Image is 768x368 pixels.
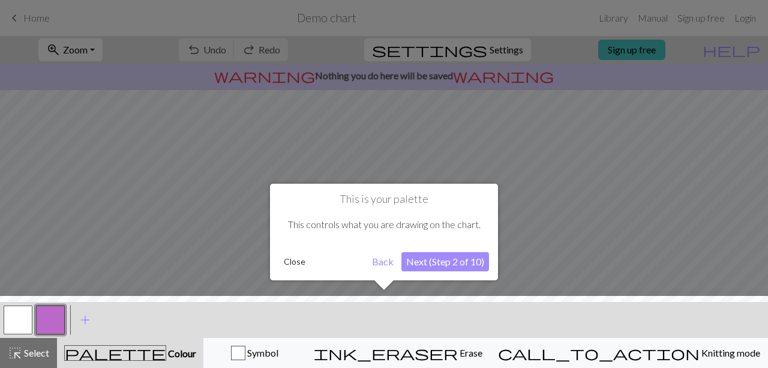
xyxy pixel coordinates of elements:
div: This controls what you are drawing on the chart. [279,206,489,243]
button: Back [367,252,398,271]
button: Next (Step 2 of 10) [401,252,489,271]
h1: This is your palette [279,193,489,206]
button: Close [279,253,310,271]
div: This is your palette [270,184,498,280]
